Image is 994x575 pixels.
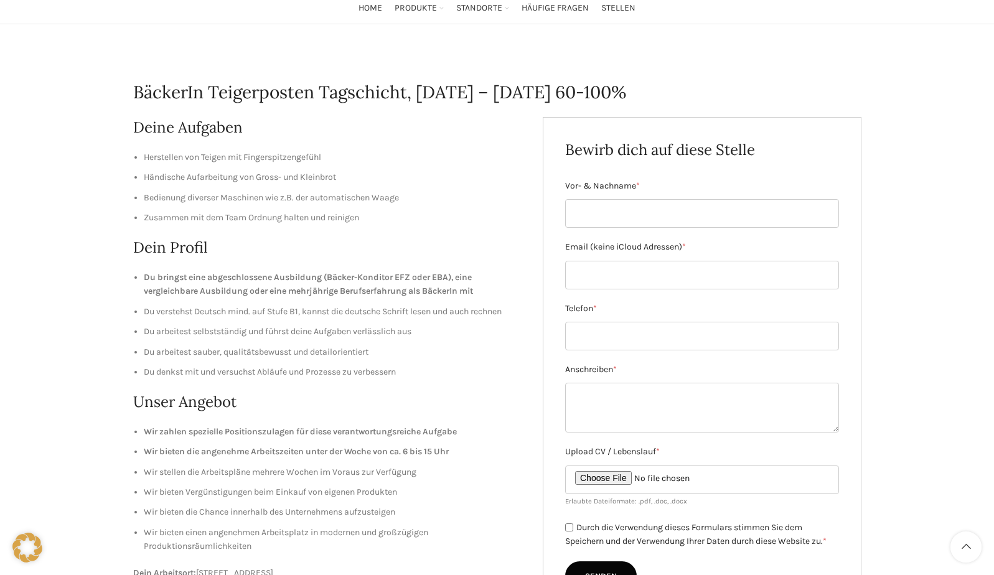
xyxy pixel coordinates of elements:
li: Du arbeitest sauber, qualitätsbewusst und detailorientiert [144,345,525,359]
label: Upload CV / Lebenslauf [565,445,839,459]
li: Herstellen von Teigen mit Fingerspitzengefühl [144,151,525,164]
label: Telefon [565,302,839,316]
strong: Du bringst eine abgeschlossene Ausbildung (Bäcker-Konditor EFZ oder EBA), eine vergleichbare Ausb... [144,272,473,296]
li: Wir bieten Vergünstigungen beim Einkauf von eigenen Produkten [144,485,525,499]
label: Anschreiben [565,363,839,376]
li: Du verstehst Deutsch mind. auf Stufe B1, kannst die deutsche Schrift lesen und auch rechnen [144,305,525,319]
li: Wir stellen die Arbeitspläne mehrere Wochen im Voraus zur Verfügung [144,465,525,479]
h2: Unser Angebot [133,391,525,413]
li: Du denkst mit und versuchst Abläufe und Prozesse zu verbessern [144,365,525,379]
span: Produkte [395,2,437,14]
label: Vor- & Nachname [565,179,839,193]
a: Scroll to top button [950,531,982,563]
h1: BäckerIn Teigerposten Tagschicht, [DATE] – [DATE] 60-100% [133,80,861,105]
li: Händische Aufarbeitung von Gross- und Kleinbrot [144,171,525,184]
span: Standorte [456,2,502,14]
li: Bedienung diverser Maschinen wie z.B. der automatischen Waage [144,191,525,205]
li: Du arbeitest selbstständig und führst deine Aufgaben verlässlich aus [144,325,525,339]
span: Home [359,2,382,14]
h2: Dein Profil [133,237,525,258]
label: Durch die Verwendung dieses Formulars stimmen Sie dem Speichern und der Verwendung Ihrer Daten du... [565,522,827,547]
span: Häufige Fragen [522,2,589,14]
h2: Deine Aufgaben [133,117,525,138]
strong: Wir zahlen spezielle Positionszulagen für diese verantwortungsreiche Aufgabe [144,426,457,437]
strong: Wir bieten die angenehme Arbeitszeiten unter der Woche von ca. 6 bis 15 Uhr [144,446,449,457]
h2: Bewirb dich auf diese Stelle [565,139,839,161]
small: Erlaubte Dateiformate: .pdf, .doc, .docx [565,497,687,505]
li: Zusammen mit dem Team Ordnung halten und reinigen [144,211,525,225]
label: Email (keine iCloud Adressen) [565,240,839,254]
span: Stellen [601,2,635,14]
li: Wir bieten einen angenehmen Arbeitsplatz in modernen und großzügigen Produktionsräumlichkeiten [144,526,525,554]
li: Wir bieten die Chance innerhalb des Unternehmens aufzusteigen [144,505,525,519]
